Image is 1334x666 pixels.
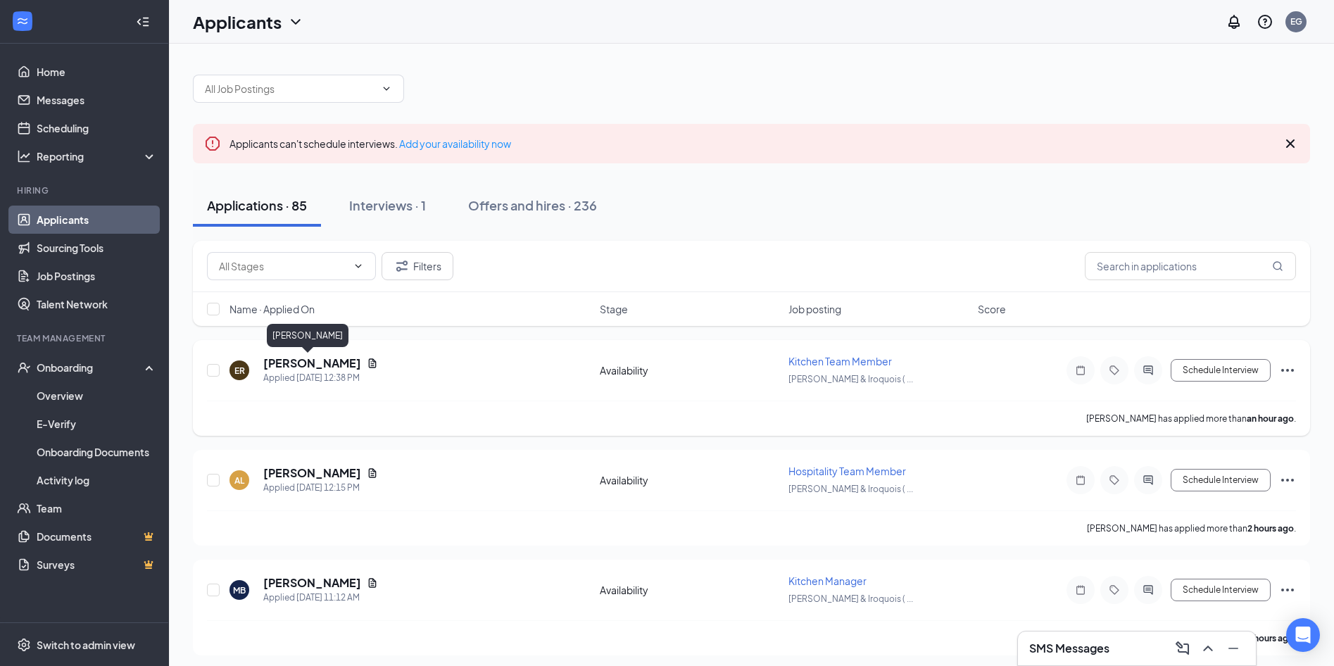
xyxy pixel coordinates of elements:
[219,258,347,274] input: All Stages
[1174,640,1191,657] svg: ComposeMessage
[287,13,304,30] svg: ChevronDown
[1286,618,1320,652] div: Open Intercom Messenger
[349,196,426,214] div: Interviews · 1
[382,252,453,280] button: Filter Filters
[1222,637,1245,660] button: Minimize
[353,260,364,272] svg: ChevronDown
[1200,640,1216,657] svg: ChevronUp
[1072,475,1089,486] svg: Note
[367,467,378,479] svg: Document
[600,302,628,316] span: Stage
[600,583,781,597] div: Availability
[37,58,157,86] a: Home
[37,262,157,290] a: Job Postings
[1247,413,1294,424] b: an hour ago
[1029,641,1109,656] h3: SMS Messages
[600,363,781,377] div: Availability
[788,484,913,494] span: [PERSON_NAME] & Iroquois ( ...
[204,135,221,152] svg: Error
[1247,633,1294,643] b: 3 hours ago
[37,290,157,318] a: Talent Network
[37,638,135,652] div: Switch to admin view
[17,360,31,375] svg: UserCheck
[263,371,378,385] div: Applied [DATE] 12:38 PM
[37,410,157,438] a: E-Verify
[229,137,511,150] span: Applicants can't schedule interviews.
[1290,15,1302,27] div: EG
[1197,637,1219,660] button: ChevronUp
[15,14,30,28] svg: WorkstreamLogo
[1279,362,1296,379] svg: Ellipses
[17,332,154,344] div: Team Management
[1171,469,1271,491] button: Schedule Interview
[37,234,157,262] a: Sourcing Tools
[37,382,157,410] a: Overview
[381,83,392,94] svg: ChevronDown
[1257,13,1273,30] svg: QuestionInfo
[1106,475,1123,486] svg: Tag
[788,374,913,384] span: [PERSON_NAME] & Iroquois ( ...
[788,465,906,477] span: Hospitality Team Member
[788,302,841,316] span: Job posting
[267,324,348,347] div: [PERSON_NAME]
[394,258,410,275] svg: Filter
[1086,413,1296,425] p: [PERSON_NAME] has applied more than .
[1140,584,1157,596] svg: ActiveChat
[263,481,378,495] div: Applied [DATE] 12:15 PM
[193,10,282,34] h1: Applicants
[37,551,157,579] a: SurveysCrown
[1140,475,1157,486] svg: ActiveChat
[37,360,145,375] div: Onboarding
[1140,365,1157,376] svg: ActiveChat
[37,438,157,466] a: Onboarding Documents
[37,522,157,551] a: DocumentsCrown
[1282,135,1299,152] svg: Cross
[1072,584,1089,596] svg: Note
[37,114,157,142] a: Scheduling
[1272,260,1283,272] svg: MagnifyingGlass
[978,302,1006,316] span: Score
[229,302,315,316] span: Name · Applied On
[37,494,157,522] a: Team
[263,356,361,371] h5: [PERSON_NAME]
[788,355,892,367] span: Kitchen Team Member
[367,358,378,369] svg: Document
[1279,582,1296,598] svg: Ellipses
[263,575,361,591] h5: [PERSON_NAME]
[136,15,150,29] svg: Collapse
[17,638,31,652] svg: Settings
[207,196,307,214] div: Applications · 85
[17,184,154,196] div: Hiring
[233,584,246,596] div: MB
[37,206,157,234] a: Applicants
[234,365,245,377] div: ER
[37,149,158,163] div: Reporting
[1225,640,1242,657] svg: Minimize
[1171,579,1271,601] button: Schedule Interview
[399,137,511,150] a: Add your availability now
[1085,252,1296,280] input: Search in applications
[1226,13,1242,30] svg: Notifications
[17,149,31,163] svg: Analysis
[1106,365,1123,376] svg: Tag
[1106,584,1123,596] svg: Tag
[37,86,157,114] a: Messages
[263,465,361,481] h5: [PERSON_NAME]
[788,593,913,604] span: [PERSON_NAME] & Iroquois ( ...
[1171,637,1194,660] button: ComposeMessage
[1171,359,1271,382] button: Schedule Interview
[1279,472,1296,489] svg: Ellipses
[263,591,378,605] div: Applied [DATE] 11:12 AM
[205,81,375,96] input: All Job Postings
[788,574,867,587] span: Kitchen Manager
[1247,523,1294,534] b: 2 hours ago
[468,196,597,214] div: Offers and hires · 236
[234,475,244,486] div: AL
[1087,522,1296,534] p: [PERSON_NAME] has applied more than .
[37,466,157,494] a: Activity log
[367,577,378,589] svg: Document
[600,473,781,487] div: Availability
[1072,365,1089,376] svg: Note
